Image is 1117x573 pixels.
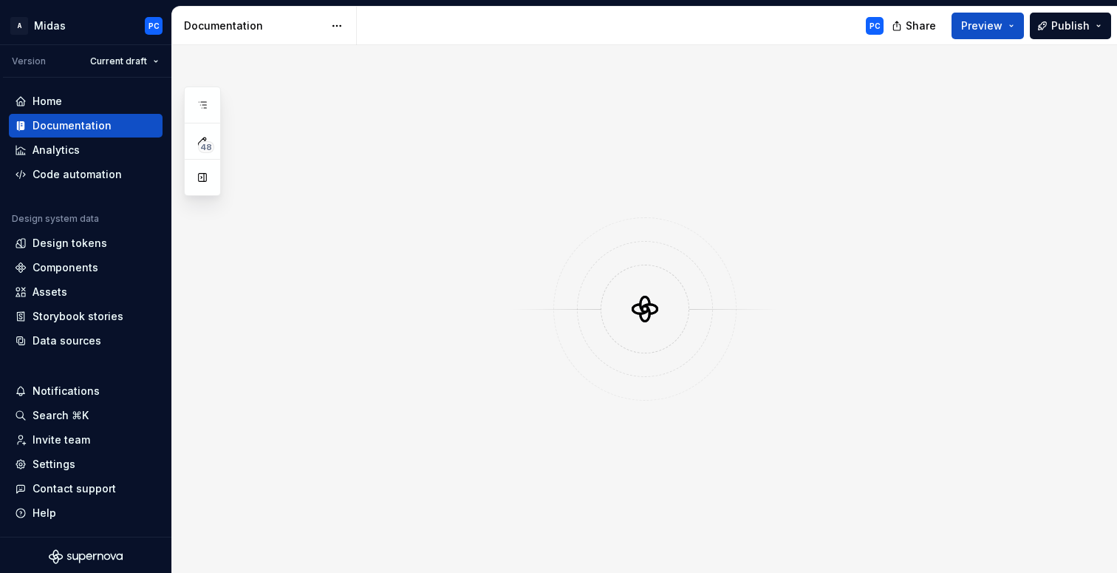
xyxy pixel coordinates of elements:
div: Components [33,260,98,275]
a: Code automation [9,163,163,186]
div: Contact support [33,481,116,496]
div: Documentation [184,18,324,33]
div: Settings [33,457,75,472]
span: Current draft [90,55,147,67]
div: Assets [33,285,67,299]
button: AMidasPC [3,10,168,41]
a: Settings [9,452,163,476]
div: Design tokens [33,236,107,251]
div: Invite team [33,433,90,447]
div: Code automation [33,167,122,182]
button: Share [884,13,946,39]
span: Publish [1051,18,1090,33]
div: A [10,17,28,35]
div: Data sources [33,333,101,348]
div: Storybook stories [33,309,123,324]
svg: Supernova Logo [49,549,123,564]
a: Documentation [9,114,163,138]
button: Help [9,501,163,525]
a: Components [9,256,163,279]
div: Design system data [12,213,99,225]
a: Data sources [9,329,163,353]
div: Documentation [33,118,112,133]
button: Notifications [9,379,163,403]
button: Contact support [9,477,163,501]
div: Notifications [33,384,100,399]
span: Preview [961,18,1002,33]
span: 48 [198,141,214,153]
a: Storybook stories [9,305,163,328]
div: Version [12,55,46,67]
a: Analytics [9,138,163,162]
a: Assets [9,280,163,304]
div: Help [33,506,56,521]
button: Preview [952,13,1024,39]
a: Design tokens [9,231,163,255]
div: Midas [34,18,66,33]
button: Current draft [83,51,165,72]
div: PC [148,20,160,32]
a: Invite team [9,428,163,452]
button: Search ⌘K [9,404,163,427]
div: PC [870,20,881,32]
span: Share [906,18,936,33]
div: Home [33,94,62,109]
div: Search ⌘K [33,408,89,423]
button: Publish [1030,13,1111,39]
a: Home [9,89,163,113]
div: Analytics [33,143,80,157]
